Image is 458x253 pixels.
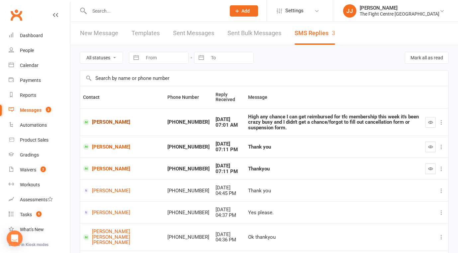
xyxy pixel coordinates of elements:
div: [DATE] [216,117,242,122]
div: Open Intercom Messenger [7,230,23,246]
div: Yes please. [248,210,419,216]
div: 04:45 PM [216,191,242,196]
div: Workouts [20,182,40,187]
div: [DATE] [216,185,242,191]
span: 3 [46,107,51,112]
a: Templates [132,22,160,45]
div: Dashboard [20,33,43,38]
span: Settings [285,3,304,18]
div: [DATE] [216,207,242,213]
div: The Fight Centre [GEOGRAPHIC_DATA] [360,11,439,17]
div: High any chance I can get reimbursed for tfc membership this week it's been crazy busy and I didn... [248,114,419,131]
th: Contact [80,86,164,108]
a: [PERSON_NAME] [83,165,161,172]
div: 07:11 PM [216,169,242,174]
div: 07:01 AM [216,122,242,128]
a: SMS Replies3 [295,22,335,45]
div: [PHONE_NUMBER] [167,166,210,172]
button: Mark all as read [405,52,449,64]
a: People [9,43,70,58]
div: 07:11 PM [216,147,242,153]
a: Workouts [9,177,70,192]
div: [PHONE_NUMBER] [167,210,210,216]
input: Search by name or phone number [80,71,448,86]
span: Add [241,8,250,14]
div: JJ [343,4,356,18]
div: Calendar [20,63,39,68]
div: Reports [20,93,36,98]
div: [PHONE_NUMBER] [167,119,210,125]
button: Add [230,5,258,17]
input: To [207,52,253,63]
a: [PERSON_NAME] [83,209,161,216]
div: Thank you [248,188,419,194]
a: [PERSON_NAME] [PERSON_NAME] [PERSON_NAME] [83,229,161,245]
div: Automations [20,122,47,128]
div: Thank you [248,144,419,150]
a: What's New [9,222,70,237]
span: 5 [36,211,42,217]
a: Sent Bulk Messages [228,22,281,45]
th: Message [245,86,422,108]
div: Messages [20,107,42,113]
div: [PHONE_NUMBER] [167,234,210,240]
a: Reports [9,88,70,103]
div: 3 [332,30,335,36]
span: 2 [41,166,46,172]
a: Dashboard [9,28,70,43]
a: Payments [9,73,70,88]
a: Messages 3 [9,103,70,118]
a: [PERSON_NAME] [83,187,161,194]
a: Automations [9,118,70,133]
a: Tasks 5 [9,207,70,222]
a: New Message [80,22,118,45]
a: Product Sales [9,133,70,148]
div: 04:37 PM [216,213,242,218]
a: Clubworx [8,7,25,23]
input: Search... [87,6,221,16]
div: Assessments [20,197,53,202]
div: [PHONE_NUMBER] [167,188,210,194]
a: Gradings [9,148,70,162]
div: [DATE] [216,163,242,169]
div: [PHONE_NUMBER] [167,144,210,150]
th: Reply Received [213,86,245,108]
a: Sent Messages [173,22,214,45]
th: Phone Number [164,86,213,108]
div: Product Sales [20,137,48,143]
div: Payments [20,78,41,83]
div: [DATE] [216,141,242,147]
div: 04:36 PM [216,237,242,243]
div: Thankyou [248,166,419,172]
div: [DATE] [216,232,242,237]
a: [PERSON_NAME] [83,119,161,125]
div: Ok thankyou [248,234,419,240]
a: Assessments [9,192,70,207]
input: From [142,52,188,63]
div: What's New [20,227,44,232]
div: Tasks [20,212,32,217]
div: [PERSON_NAME] [360,5,439,11]
a: [PERSON_NAME] [83,144,161,150]
div: Gradings [20,152,39,158]
a: Waivers 2 [9,162,70,177]
div: Waivers [20,167,36,172]
a: Calendar [9,58,70,73]
div: People [20,48,34,53]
